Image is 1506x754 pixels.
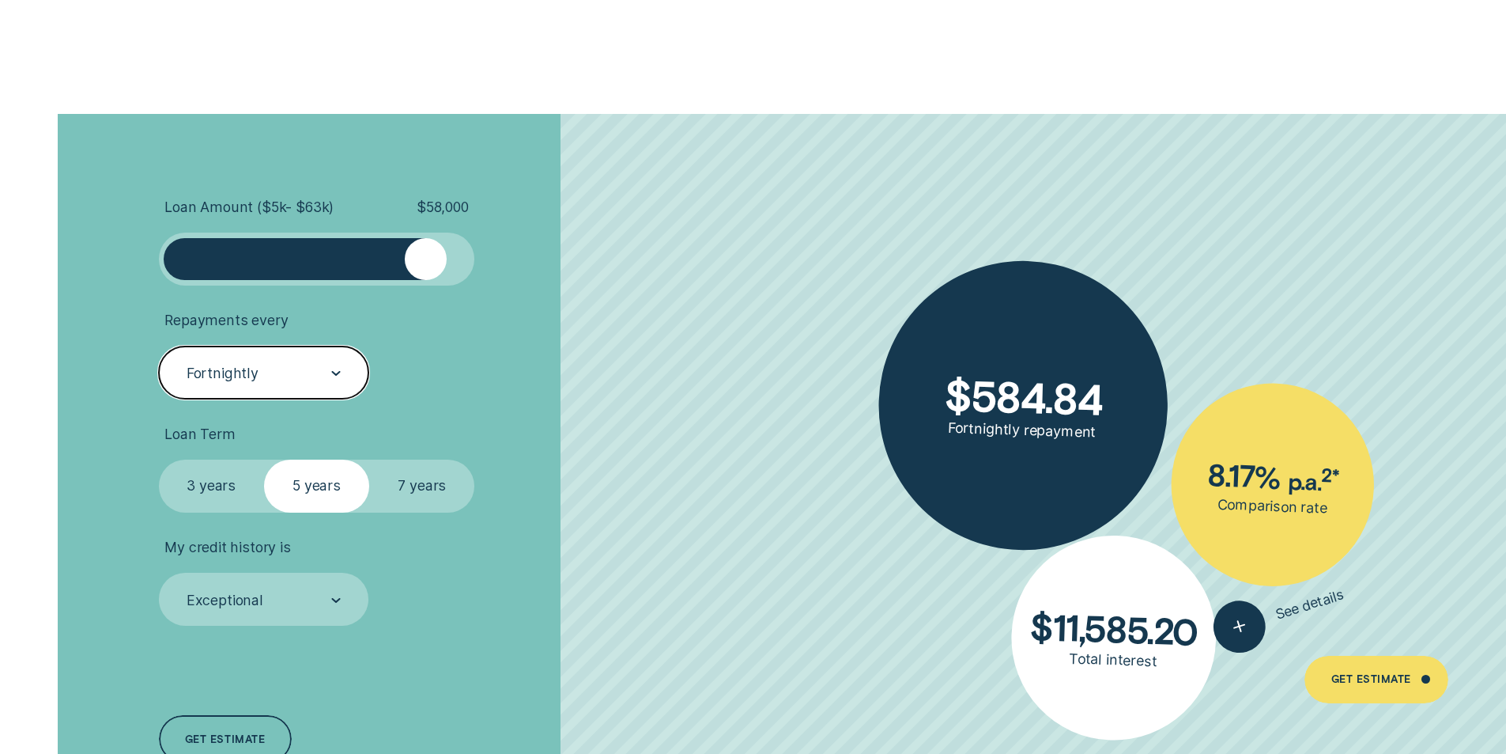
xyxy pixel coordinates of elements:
[164,539,290,556] span: My credit history is
[164,199,334,216] span: Loan Amount ( $5k - $63k )
[417,199,469,216] span: $ 58,000
[164,426,235,443] span: Loan Term
[1304,656,1447,703] a: Get Estimate
[369,460,474,513] label: 7 years
[164,312,288,329] span: Repayments every
[1274,586,1346,623] span: See details
[1207,570,1352,659] button: See details
[187,592,263,609] div: Exceptional
[159,460,264,513] label: 3 years
[187,365,259,382] div: Fortnightly
[264,460,369,513] label: 5 years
